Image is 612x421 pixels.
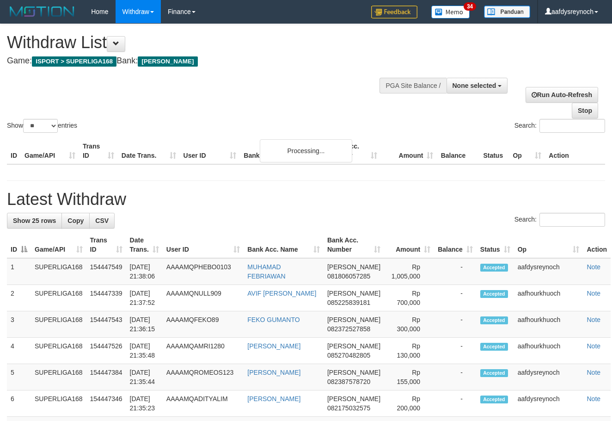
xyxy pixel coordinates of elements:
a: CSV [89,213,115,229]
span: [PERSON_NAME] [327,342,380,350]
td: AAAAMQROMEOS123 [163,364,244,390]
a: FEKO GUMANTO [247,316,300,323]
label: Show entries [7,119,77,133]
a: Show 25 rows [7,213,62,229]
td: 5 [7,364,31,390]
td: 6 [7,390,31,417]
div: PGA Site Balance / [379,78,446,93]
img: panduan.png [484,6,530,18]
td: SUPERLIGA168 [31,285,86,311]
td: 154447346 [86,390,126,417]
th: ID [7,138,21,164]
span: [PERSON_NAME] [327,263,380,271]
th: Amount: activate to sort column ascending [384,232,434,258]
th: Op: activate to sort column ascending [514,232,583,258]
button: None selected [447,78,508,93]
span: Show 25 rows [13,217,56,224]
td: AAAAMQNULL909 [163,285,244,311]
td: [DATE] 21:36:15 [126,311,163,338]
span: [PERSON_NAME] [327,290,380,297]
h1: Latest Withdraw [7,190,605,209]
td: aafdysreynoch [514,258,583,285]
th: User ID [180,138,240,164]
span: Accepted [480,290,508,298]
a: Note [587,290,600,297]
td: 3 [7,311,31,338]
th: Bank Acc. Number: activate to sort column ascending [324,232,384,258]
div: Processing... [260,139,352,162]
td: 154447543 [86,311,126,338]
label: Search: [514,213,605,227]
a: Note [587,263,600,271]
span: 34 [464,2,476,11]
span: [PERSON_NAME] [327,369,380,376]
span: Accepted [480,369,508,377]
span: Copy 081806057285 to clipboard [327,272,370,280]
th: Balance: activate to sort column ascending [434,232,477,258]
td: aafhourkhuoch [514,338,583,364]
td: - [434,311,477,338]
td: - [434,338,477,364]
th: Bank Acc. Name: activate to sort column ascending [244,232,324,258]
th: Amount [381,138,437,164]
td: Rp 700,000 [384,285,434,311]
td: Rp 200,000 [384,390,434,417]
span: Copy 082372527858 to clipboard [327,325,370,333]
a: Run Auto-Refresh [526,87,598,103]
img: Button%20Memo.svg [431,6,470,19]
span: Copy 085270482805 to clipboard [327,352,370,359]
th: Trans ID [79,138,118,164]
h4: Game: Bank: [7,56,399,66]
td: AAAAMQFEKO89 [163,311,244,338]
td: - [434,258,477,285]
a: Note [587,369,600,376]
td: 154447526 [86,338,126,364]
td: aafdysreynoch [514,364,583,390]
td: SUPERLIGA168 [31,390,86,417]
th: Date Trans.: activate to sort column ascending [126,232,163,258]
td: Rp 300,000 [384,311,434,338]
td: Rp 155,000 [384,364,434,390]
a: Note [587,342,600,350]
span: Accepted [480,396,508,403]
span: Accepted [480,264,508,272]
th: Balance [437,138,479,164]
th: Bank Acc. Name [240,138,324,164]
td: - [434,390,477,417]
span: Accepted [480,316,508,324]
td: AAAAMQADITYALIM [163,390,244,417]
a: [PERSON_NAME] [247,369,300,376]
td: 154447339 [86,285,126,311]
th: Bank Acc. Number [324,138,381,164]
th: Game/API: activate to sort column ascending [31,232,86,258]
td: aafhourkhuoch [514,311,583,338]
td: - [434,364,477,390]
span: [PERSON_NAME] [138,56,197,67]
input: Search: [539,119,605,133]
td: aafhourkhuoch [514,285,583,311]
a: MUHAMAD FEBRIAWAN [247,263,285,280]
th: Op [509,138,545,164]
td: SUPERLIGA168 [31,364,86,390]
span: Accepted [480,343,508,351]
th: Trans ID: activate to sort column ascending [86,232,126,258]
th: User ID: activate to sort column ascending [163,232,244,258]
th: Game/API [21,138,79,164]
td: aafdysreynoch [514,390,583,417]
th: ID: activate to sort column descending [7,232,31,258]
span: [PERSON_NAME] [327,395,380,402]
th: Action [583,232,611,258]
th: Date Trans. [118,138,180,164]
select: Showentries [23,119,58,133]
th: Status [479,138,509,164]
td: AAAAMQAMRI1280 [163,338,244,364]
td: Rp 1,005,000 [384,258,434,285]
a: Stop [572,103,598,118]
td: [DATE] 21:35:23 [126,390,163,417]
a: [PERSON_NAME] [247,395,300,402]
td: [DATE] 21:37:52 [126,285,163,311]
td: 154447549 [86,258,126,285]
h1: Withdraw List [7,33,399,52]
td: [DATE] 21:35:44 [126,364,163,390]
td: 154447384 [86,364,126,390]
